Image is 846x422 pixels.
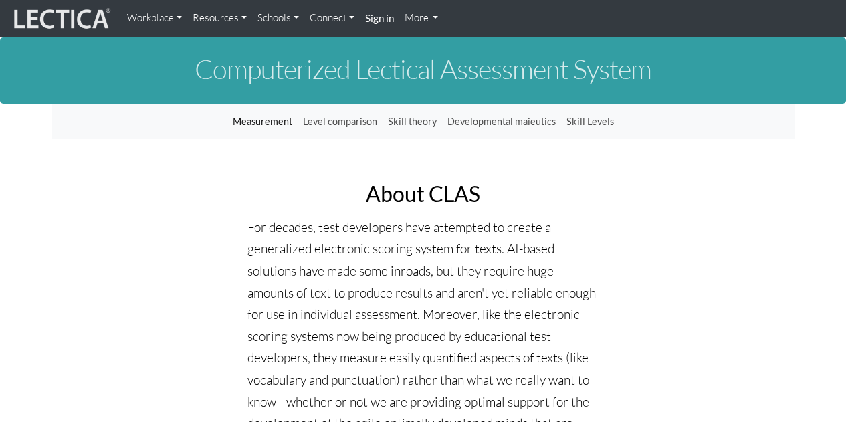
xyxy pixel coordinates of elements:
[365,12,394,24] strong: Sign in
[252,5,304,31] a: Schools
[247,182,599,205] h2: About CLAS
[304,5,360,31] a: Connect
[561,109,619,134] a: Skill Levels
[187,5,252,31] a: Resources
[298,109,383,134] a: Level comparison
[11,6,111,31] img: lecticalive
[383,109,442,134] a: Skill theory
[360,5,399,32] a: Sign in
[227,109,298,134] a: Measurement
[442,109,561,134] a: Developmental maieutics
[52,54,795,84] h1: Computerized Lectical Assessment System
[122,5,187,31] a: Workplace
[399,5,444,31] a: More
